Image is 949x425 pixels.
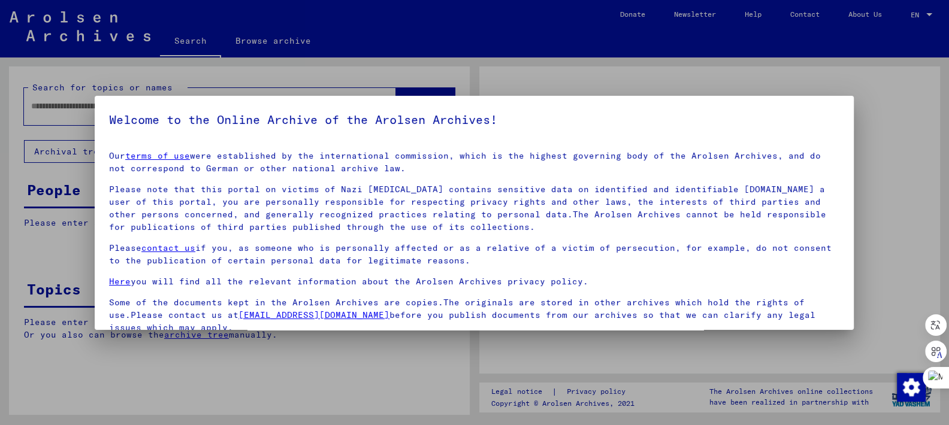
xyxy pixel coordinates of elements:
a: [EMAIL_ADDRESS][DOMAIN_NAME] [238,309,389,320]
a: terms of use [125,150,190,161]
a: contact us [141,242,195,253]
p: Please if you, as someone who is personally affected or as a relative of a victim of persecution,... [109,242,839,267]
h5: Welcome to the Online Archive of the Arolsen Archives! [109,110,839,129]
p: Some of the documents kept in the Arolsen Archives are copies.The originals are stored in other a... [109,296,839,334]
img: Change consent [897,373,926,402]
p: Please note that this portal on victims of Nazi [MEDICAL_DATA] contains sensitive data on identif... [109,183,839,233]
a: Here [109,276,131,287]
p: Our were established by the international commission, which is the highest governing body of the ... [109,150,839,175]
p: you will find all the relevant information about the Arolsen Archives privacy policy. [109,275,839,288]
